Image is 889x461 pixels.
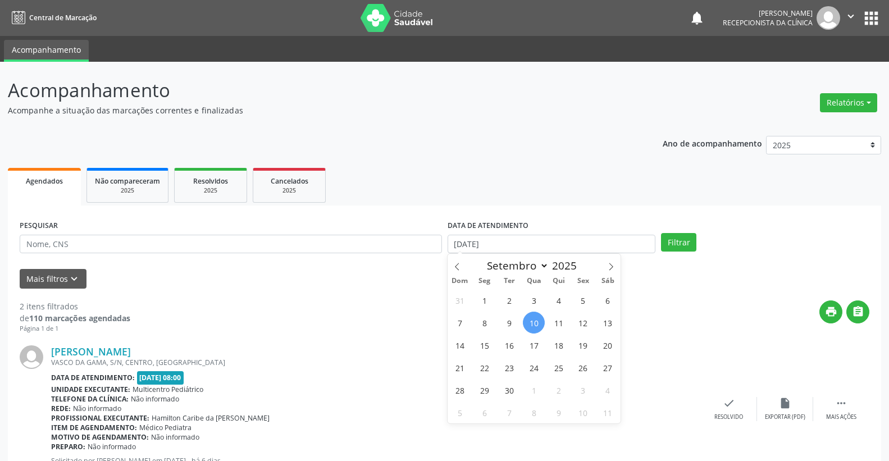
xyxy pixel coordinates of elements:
input: Selecione um intervalo [448,235,656,254]
i: check [723,397,735,409]
span: Central de Marcação [29,13,97,22]
p: Acompanhe a situação das marcações correntes e finalizadas [8,104,619,116]
div: Página 1 de 1 [20,324,130,334]
span: Setembro 27, 2025 [597,357,619,378]
i: print [825,305,837,318]
button: print [819,300,842,323]
span: [DATE] 08:00 [137,371,184,384]
span: Setembro 18, 2025 [548,334,569,356]
span: Outubro 2, 2025 [548,379,569,401]
b: Item de agendamento: [51,423,137,432]
span: Setembro 8, 2025 [473,312,495,334]
b: Profissional executante: [51,413,149,423]
span: Setembro 11, 2025 [548,312,569,334]
b: Unidade executante: [51,385,130,394]
div: Resolvido [714,413,743,421]
span: Setembro 26, 2025 [572,357,594,378]
span: Outubro 4, 2025 [597,379,619,401]
span: Setembro 24, 2025 [523,357,545,378]
span: Recepcionista da clínica [723,18,813,28]
span: Setembro 30, 2025 [498,379,520,401]
span: Setembro 15, 2025 [473,334,495,356]
a: [PERSON_NAME] [51,345,131,358]
div: 2025 [95,186,160,195]
span: Setembro 13, 2025 [597,312,619,334]
i:  [845,10,857,22]
i: keyboard_arrow_down [68,273,80,285]
a: Acompanhamento [4,40,89,62]
i:  [835,397,847,409]
i: insert_drive_file [779,397,791,409]
div: Mais ações [826,413,856,421]
span: Outubro 10, 2025 [572,401,594,423]
span: Agosto 31, 2025 [449,289,471,311]
button: Filtrar [661,233,696,252]
span: Outubro 6, 2025 [473,401,495,423]
img: img [817,6,840,30]
span: Outubro 1, 2025 [523,379,545,401]
span: Resolvidos [193,176,228,186]
span: Outubro 3, 2025 [572,379,594,401]
span: Médico Pediatra [139,423,192,432]
span: Não informado [151,432,199,442]
span: Setembro 2, 2025 [498,289,520,311]
span: Setembro 14, 2025 [449,334,471,356]
span: Setembro 29, 2025 [473,379,495,401]
i:  [852,305,864,318]
span: Não informado [131,394,179,404]
label: DATA DE ATENDIMENTO [448,217,528,235]
span: Setembro 4, 2025 [548,289,569,311]
span: Setembro 28, 2025 [449,379,471,401]
b: Telefone da clínica: [51,394,129,404]
a: Central de Marcação [8,8,97,27]
span: Setembro 3, 2025 [523,289,545,311]
img: img [20,345,43,369]
span: Setembro 10, 2025 [523,312,545,334]
button:  [846,300,869,323]
span: Não informado [73,404,121,413]
span: Outubro 9, 2025 [548,401,569,423]
p: Acompanhamento [8,76,619,104]
b: Motivo de agendamento: [51,432,149,442]
b: Preparo: [51,442,85,451]
span: Setembro 6, 2025 [597,289,619,311]
label: PESQUISAR [20,217,58,235]
span: Multicentro Pediátrico [133,385,203,394]
div: 2025 [261,186,317,195]
span: Cancelados [271,176,308,186]
span: Setembro 23, 2025 [498,357,520,378]
select: Month [482,258,549,273]
span: Setembro 9, 2025 [498,312,520,334]
span: Setembro 19, 2025 [572,334,594,356]
div: VASCO DA GAMA, S/N, CENTRO, [GEOGRAPHIC_DATA] [51,358,701,367]
div: Exportar (PDF) [765,413,805,421]
input: Year [549,258,586,273]
span: Outubro 8, 2025 [523,401,545,423]
div: [PERSON_NAME] [723,8,813,18]
button: Mais filtroskeyboard_arrow_down [20,269,86,289]
span: Qua [522,277,546,285]
b: Data de atendimento: [51,373,135,382]
span: Setembro 7, 2025 [449,312,471,334]
span: Dom [448,277,472,285]
span: Qui [546,277,571,285]
span: Setembro 17, 2025 [523,334,545,356]
span: Sex [571,277,596,285]
span: Setembro 25, 2025 [548,357,569,378]
button: notifications [689,10,705,26]
input: Nome, CNS [20,235,442,254]
span: Seg [472,277,497,285]
div: 2025 [183,186,239,195]
button:  [840,6,861,30]
div: de [20,312,130,324]
span: Setembro 1, 2025 [473,289,495,311]
button: Relatórios [820,93,877,112]
span: Hamilton Caribe da [PERSON_NAME] [152,413,270,423]
span: Setembro 5, 2025 [572,289,594,311]
p: Ano de acompanhamento [663,136,762,150]
button: apps [861,8,881,28]
span: Não informado [88,442,136,451]
span: Outubro 7, 2025 [498,401,520,423]
span: Outubro 11, 2025 [597,401,619,423]
span: Agendados [26,176,63,186]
